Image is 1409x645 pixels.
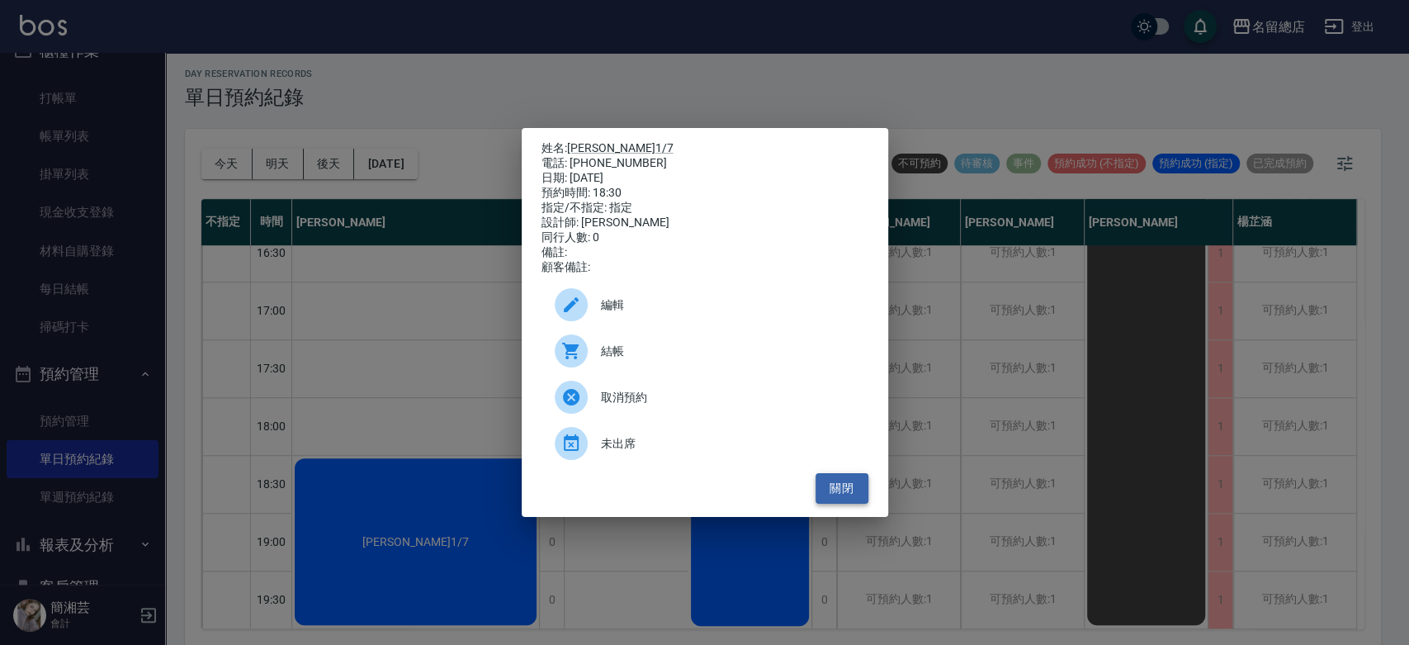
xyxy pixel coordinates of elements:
[601,389,855,406] span: 取消預約
[541,171,868,186] div: 日期: [DATE]
[541,328,868,374] a: 結帳
[541,260,868,275] div: 顧客備註:
[816,473,868,504] button: 關閉
[541,374,868,420] div: 取消預約
[541,141,868,156] p: 姓名:
[541,230,868,245] div: 同行人數: 0
[601,296,855,314] span: 編輯
[541,245,868,260] div: 備註:
[541,156,868,171] div: 電話: [PHONE_NUMBER]
[541,201,868,216] div: 指定/不指定: 指定
[541,186,868,201] div: 預約時間: 18:30
[601,435,855,453] span: 未出席
[541,282,868,328] div: 編輯
[601,343,855,360] span: 結帳
[567,141,674,154] a: [PERSON_NAME]1/7
[541,420,868,467] div: 未出席
[541,216,868,230] div: 設計師: [PERSON_NAME]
